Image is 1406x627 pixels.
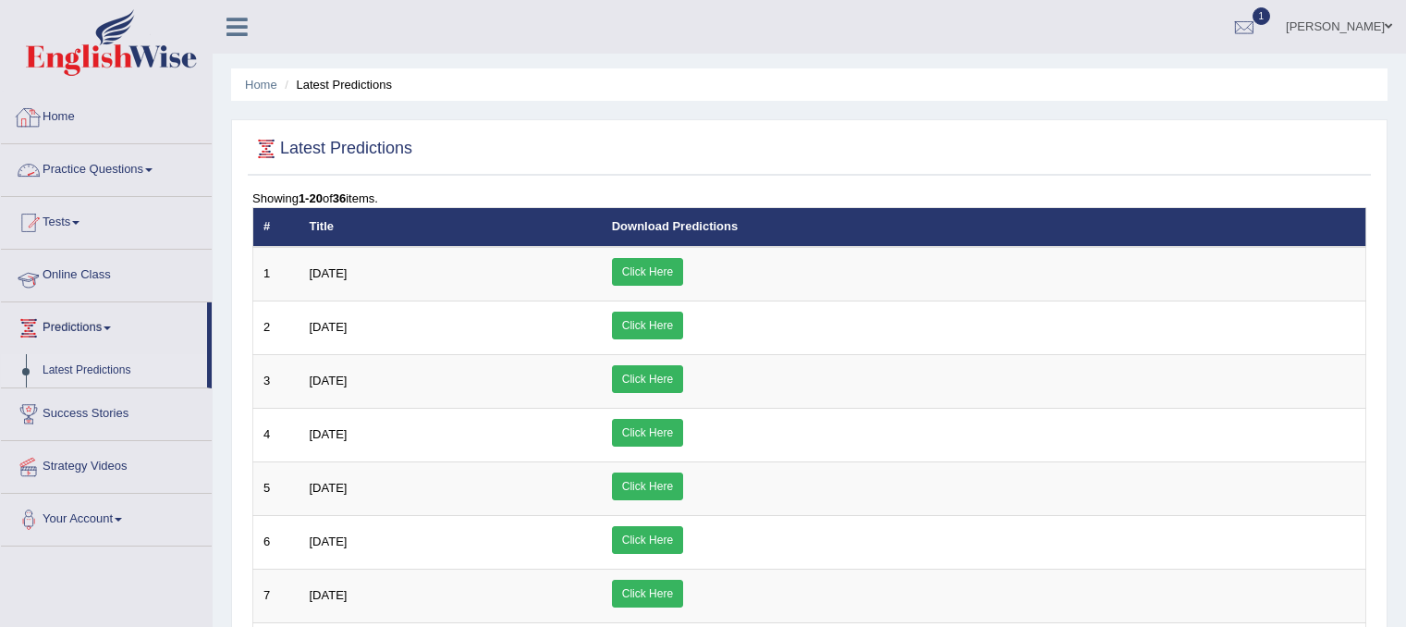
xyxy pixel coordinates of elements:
[253,301,300,354] td: 2
[1,302,207,349] a: Predictions
[310,535,348,548] span: [DATE]
[252,135,412,163] h2: Latest Predictions
[612,258,683,286] a: Click Here
[310,374,348,387] span: [DATE]
[252,190,1366,207] div: Showing of items.
[253,569,300,622] td: 7
[310,427,348,441] span: [DATE]
[612,312,683,339] a: Click Here
[310,481,348,495] span: [DATE]
[299,191,323,205] b: 1-20
[1,494,212,540] a: Your Account
[253,208,300,247] th: #
[1,250,212,296] a: Online Class
[280,76,392,93] li: Latest Predictions
[612,419,683,447] a: Click Here
[1,441,212,487] a: Strategy Videos
[602,208,1366,247] th: Download Predictions
[253,408,300,461] td: 4
[245,78,277,92] a: Home
[612,473,683,500] a: Click Here
[300,208,602,247] th: Title
[333,191,346,205] b: 36
[1,388,212,435] a: Success Stories
[253,354,300,408] td: 3
[612,580,683,608] a: Click Here
[310,266,348,280] span: [DATE]
[310,320,348,334] span: [DATE]
[1,197,212,243] a: Tests
[253,461,300,515] td: 5
[1253,7,1271,25] span: 1
[34,354,207,387] a: Latest Predictions
[612,365,683,393] a: Click Here
[612,526,683,554] a: Click Here
[1,144,212,191] a: Practice Questions
[310,588,348,602] span: [DATE]
[253,515,300,569] td: 6
[1,92,212,138] a: Home
[253,247,300,301] td: 1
